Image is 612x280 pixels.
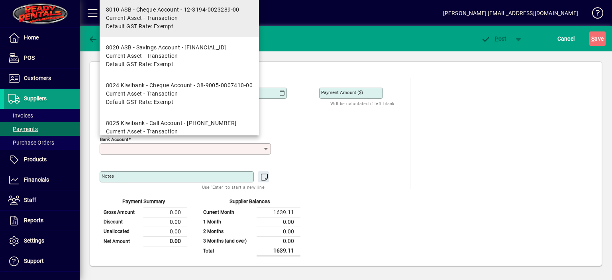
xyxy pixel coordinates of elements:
[257,227,300,236] td: 0.00
[477,31,511,46] button: Post
[106,98,174,106] span: Default GST Rate: Exempt
[4,69,80,88] a: Customers
[24,34,39,41] span: Home
[199,227,257,236] td: 2 Months
[202,182,265,192] mat-hint: Use 'Enter' to start a new line
[555,31,577,46] button: Cancel
[100,75,259,113] mat-option: 8024 Kiwibank - Cheque Account - 38-9005-0807410-00
[100,137,128,142] mat-label: Bank Account
[143,217,187,227] td: 0.00
[143,227,187,236] td: 0.00
[106,43,226,52] div: 8020 ASB - Savings Account - [FINANCIAL_ID]
[100,227,143,236] td: Unallocated
[199,198,300,208] div: Supplier Balances
[106,119,237,127] div: 8025 Kiwibank - Call Account - [PHONE_NUMBER]
[106,127,178,136] span: Current Asset - Transaction
[106,52,178,60] span: Current Asset - Transaction
[589,31,606,46] button: Save
[321,90,363,95] mat-label: Payment Amount ($)
[8,112,33,119] span: Invoices
[4,28,80,48] a: Home
[100,198,187,208] div: Payment Summary
[24,75,51,81] span: Customers
[24,217,43,223] span: Reports
[257,208,300,217] td: 1639.11
[591,35,594,42] span: S
[8,126,38,132] span: Payments
[24,237,44,244] span: Settings
[591,32,604,45] span: ave
[24,55,35,61] span: POS
[100,113,259,151] mat-option: 8025 Kiwibank - Call Account - 38-9005-0807410-01
[106,6,239,14] div: 8010 ASB - Cheque Account - 12-3194-0023289-00
[4,251,80,271] a: Support
[100,189,187,247] app-page-summary-card: Payment Summary
[4,136,80,149] a: Purchase Orders
[24,176,49,183] span: Financials
[24,156,47,163] span: Products
[143,208,187,217] td: 0.00
[100,217,143,227] td: Discount
[100,208,143,217] td: Gross Amount
[257,264,300,273] td: 1639.11
[88,35,115,42] span: Back
[106,60,174,69] span: Default GST Rate: Exempt
[4,150,80,170] a: Products
[557,32,575,45] span: Cancel
[199,208,257,217] td: Current Month
[199,189,300,274] app-page-summary-card: Supplier Balances
[4,190,80,210] a: Staff
[106,90,178,98] span: Current Asset - Transaction
[4,48,80,68] a: POS
[4,122,80,136] a: Payments
[24,258,44,264] span: Support
[4,231,80,251] a: Settings
[24,197,36,203] span: Staff
[199,236,257,246] td: 3 Months (and over)
[4,170,80,190] a: Financials
[257,236,300,246] td: 0.00
[106,14,178,22] span: Current Asset - Transaction
[330,99,394,108] mat-hint: Will be calculated if left blank
[86,31,117,46] button: Back
[586,2,602,27] a: Knowledge Base
[8,139,54,146] span: Purchase Orders
[257,246,300,256] td: 1639.11
[4,109,80,122] a: Invoices
[199,246,257,256] td: Total
[257,217,300,227] td: 0.00
[4,211,80,231] a: Reports
[495,35,498,42] span: P
[100,236,143,246] td: Net Amount
[100,37,259,75] mat-option: 8020 ASB - Savings Account - 12-3194-0023289-50
[199,264,257,273] td: Balance after payment
[24,95,47,102] span: Suppliers
[106,81,253,90] div: 8024 Kiwibank - Cheque Account - 38-9005-0807410-00
[443,7,578,20] div: [PERSON_NAME] [EMAIL_ADDRESS][DOMAIN_NAME]
[106,22,174,31] span: Default GST Rate: Exempt
[80,31,124,46] app-page-header-button: Back
[143,236,187,246] td: 0.00
[102,173,114,179] mat-label: Notes
[199,217,257,227] td: 1 Month
[481,35,507,42] span: ost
